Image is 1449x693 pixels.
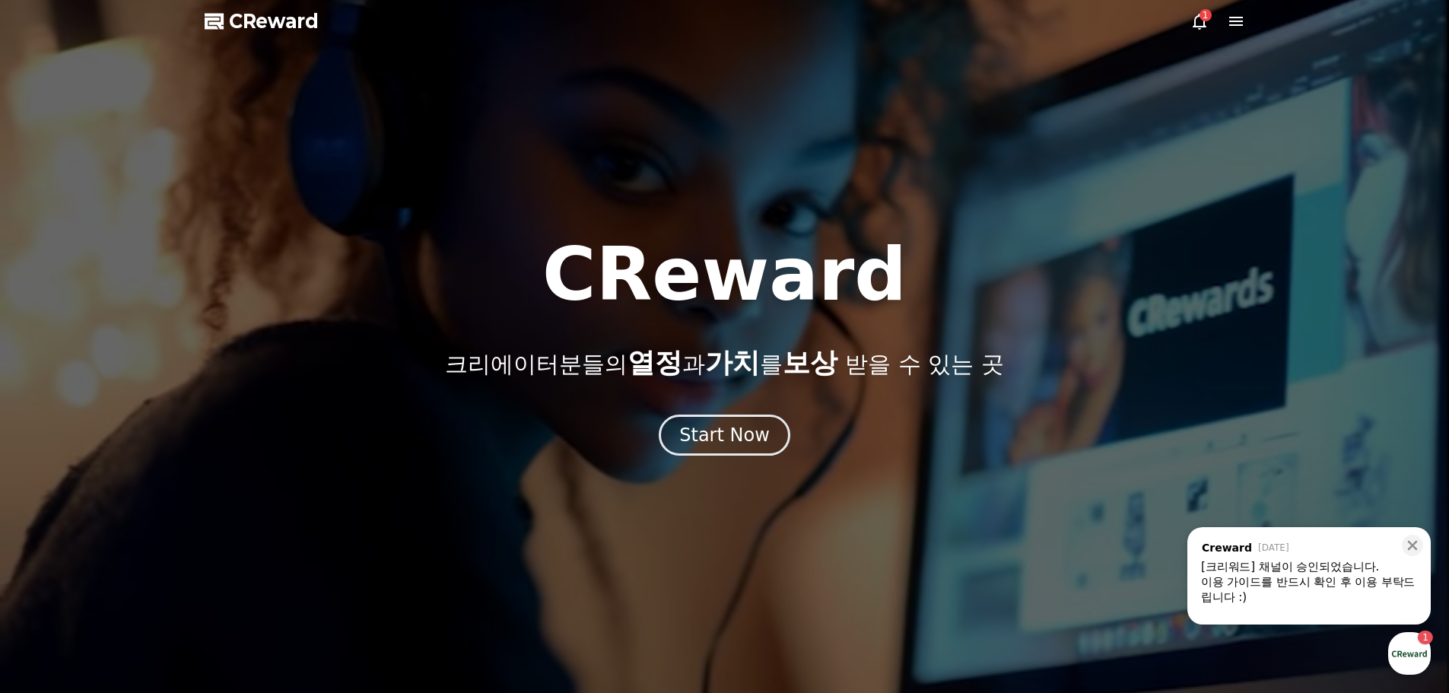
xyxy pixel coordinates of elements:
[48,505,57,517] span: 홈
[196,482,292,520] a: 설정
[542,238,907,311] h1: CReward
[5,482,100,520] a: 홈
[154,482,160,494] span: 1
[659,430,790,444] a: Start Now
[679,423,770,447] div: Start Now
[205,9,319,33] a: CReward
[783,347,837,378] span: 보상
[659,415,790,456] button: Start Now
[235,505,253,517] span: 설정
[445,348,1003,378] p: 크리에이터분들의 과 를 받을 수 있는 곳
[628,347,682,378] span: 열정
[1190,12,1209,30] a: 1
[229,9,319,33] span: CReward
[100,482,196,520] a: 1대화
[705,347,760,378] span: 가치
[1200,9,1212,21] div: 1
[139,506,157,518] span: 대화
